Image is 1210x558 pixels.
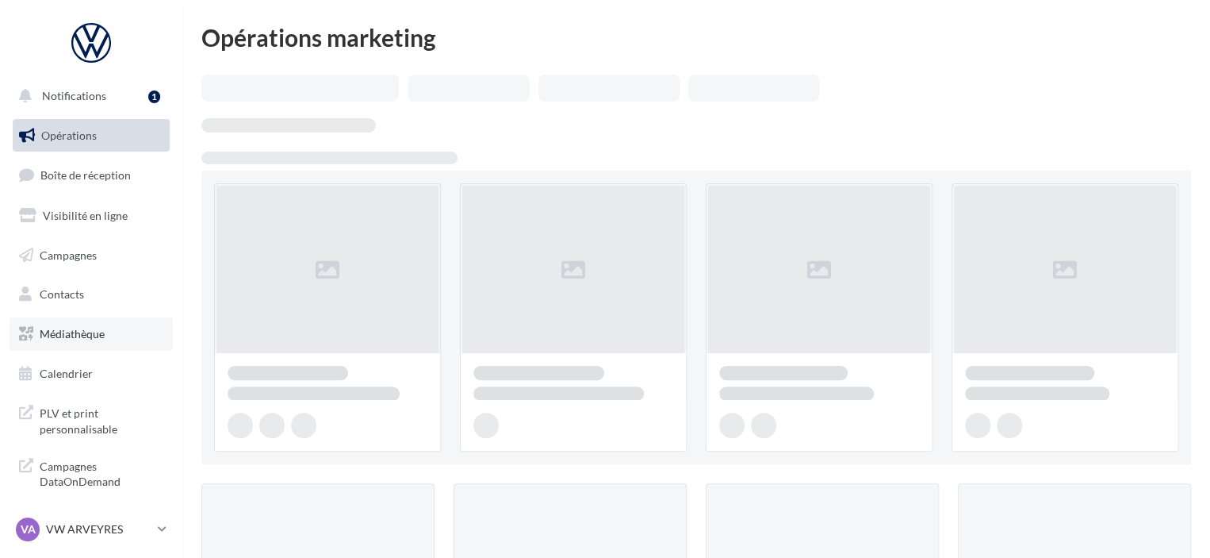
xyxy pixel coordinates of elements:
[10,79,167,113] button: Notifications 1
[42,89,106,102] span: Notifications
[10,317,173,351] a: Médiathèque
[201,25,1191,49] div: Opérations marketing
[40,456,163,490] span: Campagnes DataOnDemand
[40,248,97,261] span: Campagnes
[13,514,170,545] a: VA VW ARVEYRES
[40,367,93,380] span: Calendrier
[10,158,173,192] a: Boîte de réception
[43,209,128,222] span: Visibilité en ligne
[10,199,173,233] a: Visibilité en ligne
[10,239,173,272] a: Campagnes
[10,278,173,311] a: Contacts
[40,168,131,182] span: Boîte de réception
[46,521,151,537] p: VW ARVEYRES
[40,402,163,437] span: PLV et print personnalisable
[10,449,173,496] a: Campagnes DataOnDemand
[10,396,173,443] a: PLV et print personnalisable
[40,327,105,341] span: Médiathèque
[10,119,173,152] a: Opérations
[41,129,97,142] span: Opérations
[148,90,160,103] div: 1
[21,521,36,537] span: VA
[40,287,84,301] span: Contacts
[10,357,173,391] a: Calendrier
